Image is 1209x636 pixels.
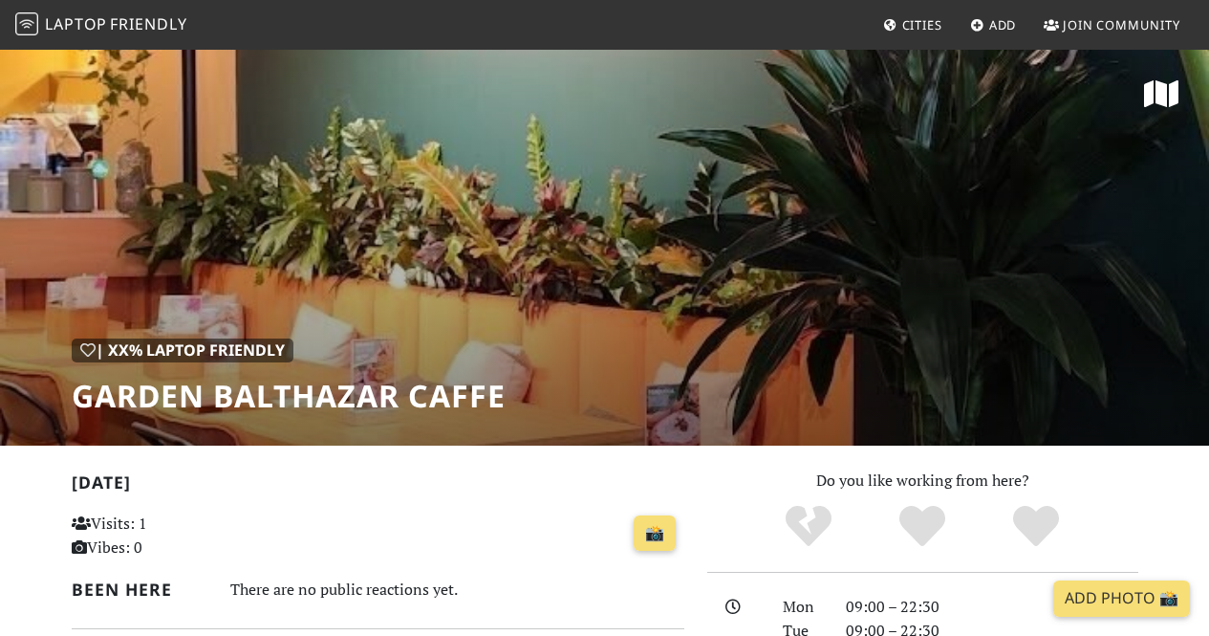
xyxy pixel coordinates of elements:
[634,515,676,552] a: 📸
[1063,16,1180,33] span: Join Community
[72,339,293,363] div: | XX% Laptop Friendly
[752,503,866,551] div: No
[110,13,186,34] span: Friendly
[866,503,980,551] div: Yes
[15,12,38,35] img: LaptopFriendly
[1036,8,1188,42] a: Join Community
[875,8,950,42] a: Cities
[771,595,834,620] div: Mon
[45,13,107,34] span: Laptop
[72,378,506,414] h1: Garden Balthazar Caffe
[1053,581,1190,617] a: Add Photo 📸
[962,8,1025,42] a: Add
[72,512,261,560] p: Visits: 1 Vibes: 0
[902,16,942,33] span: Cities
[15,9,187,42] a: LaptopFriendly LaptopFriendly
[979,503,1092,551] div: Definitely!
[707,469,1138,493] p: Do you like working from here?
[230,576,684,603] div: There are no public reactions yet.
[834,595,1150,620] div: 09:00 – 22:30
[989,16,1017,33] span: Add
[72,472,684,500] h2: [DATE]
[72,580,207,600] h2: Been here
